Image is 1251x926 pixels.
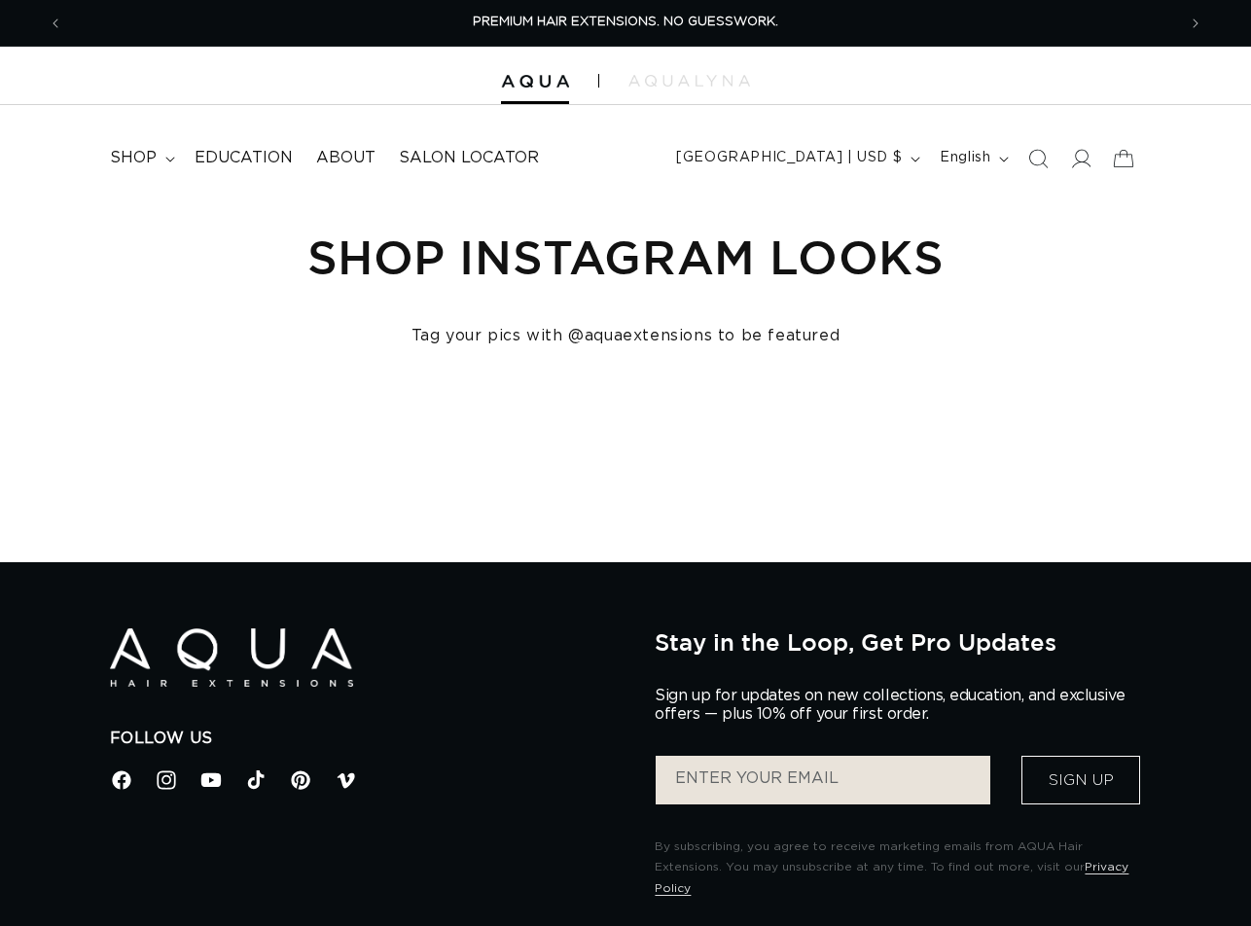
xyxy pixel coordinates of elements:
button: [GEOGRAPHIC_DATA] | USD $ [664,140,928,177]
span: shop [110,148,157,168]
summary: Search [1017,137,1059,180]
span: About [316,148,375,168]
a: Salon Locator [387,136,551,180]
summary: shop [98,136,183,180]
span: English [940,148,990,168]
a: Privacy Policy [655,861,1128,894]
a: Education [183,136,304,180]
a: About [304,136,387,180]
button: Next announcement [1174,5,1217,42]
input: ENTER YOUR EMAIL [656,756,990,804]
h2: Stay in the Loop, Get Pro Updates [655,628,1141,656]
span: Education [195,148,293,168]
h2: Follow Us [110,729,626,749]
p: Sign up for updates on new collections, education, and exclusive offers — plus 10% off your first... [655,687,1141,724]
button: Previous announcement [34,5,77,42]
h1: Shop Instagram Looks [110,227,1142,287]
span: Salon Locator [399,148,539,168]
img: aqualyna.com [628,75,750,87]
span: [GEOGRAPHIC_DATA] | USD $ [676,148,902,168]
span: PREMIUM HAIR EXTENSIONS. NO GUESSWORK. [473,16,778,28]
img: Aqua Hair Extensions [501,75,569,89]
h4: Tag your pics with @aquaextensions to be featured [110,326,1142,346]
p: By subscribing, you agree to receive marketing emails from AQUA Hair Extensions. You may unsubscr... [655,837,1141,900]
button: Sign Up [1021,756,1140,804]
button: English [928,140,1017,177]
img: Aqua Hair Extensions [110,628,353,688]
